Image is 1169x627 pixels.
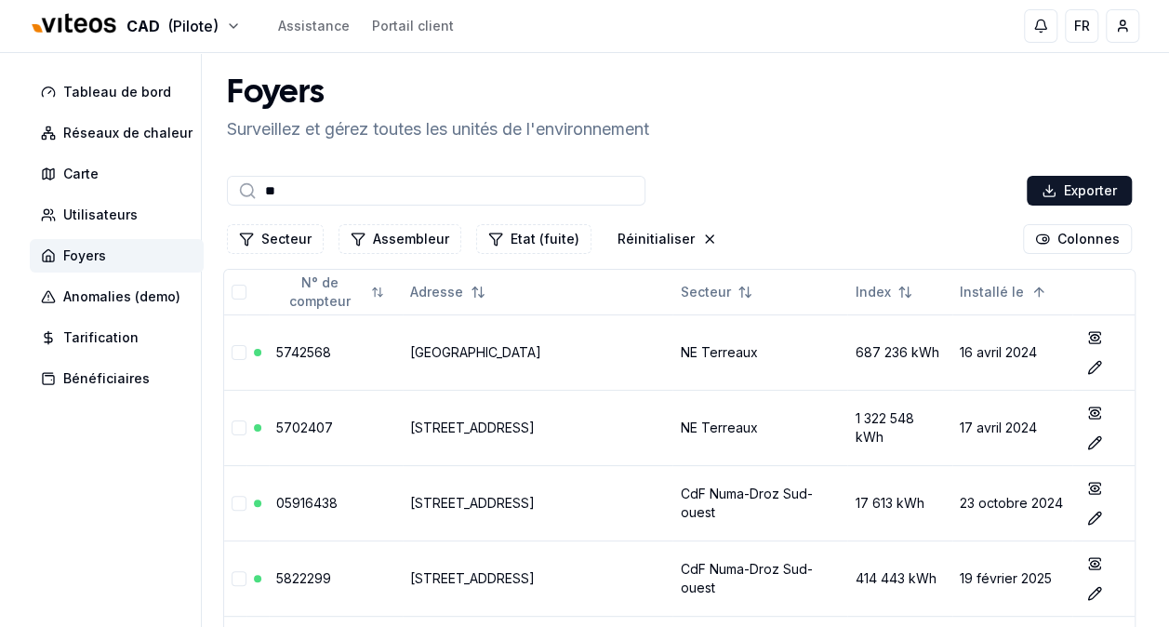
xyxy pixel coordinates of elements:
button: Cocher les colonnes [1023,224,1132,254]
a: Tableau de bord [30,75,211,109]
span: Secteur [680,283,730,301]
a: Utilisateurs [30,198,211,232]
td: CdF Numa-Droz Sud-ouest [672,465,847,540]
span: Adresse [410,283,463,301]
button: Filtrer les lignes [476,224,591,254]
button: Filtrer les lignes [339,224,461,254]
span: Installé le [960,283,1024,301]
button: Sorted ascending. Click to sort descending. [949,277,1057,307]
div: 687 236 kWh [855,343,945,362]
a: [STREET_ADDRESS] [410,570,535,586]
a: [STREET_ADDRESS] [410,420,535,435]
span: (Pilote) [167,15,219,37]
span: Utilisateurs [63,206,138,224]
button: Exporter [1027,176,1132,206]
a: Carte [30,157,211,191]
a: Anomalies (demo) [30,280,211,313]
button: Not sorted. Click to sort ascending. [669,277,764,307]
a: Bénéficiaires [30,362,211,395]
button: Not sorted. Click to sort ascending. [265,277,395,307]
div: 17 613 kWh [855,494,945,513]
p: Surveillez et gérez toutes les unités de l'environnement [227,116,649,142]
a: 5702407 [276,420,333,435]
div: 414 443 kWh [855,569,945,588]
a: [GEOGRAPHIC_DATA] [410,344,541,360]
button: CAD(Pilote) [30,7,241,47]
button: Sélectionner la ligne [232,345,246,360]
button: Sélectionner la ligne [232,496,246,511]
td: 19 février 2025 [952,540,1072,616]
a: 5822299 [276,570,331,586]
a: Portail client [372,17,454,35]
span: FR [1074,17,1090,35]
h1: Foyers [227,75,649,113]
button: Tout sélectionner [232,285,246,300]
span: Index [855,283,890,301]
td: 17 avril 2024 [952,390,1072,465]
button: Sélectionner la ligne [232,420,246,435]
span: Réseaux de chaleur [63,124,193,142]
a: [STREET_ADDRESS] [410,495,535,511]
span: Tarification [63,328,139,347]
button: Réinitialiser les filtres [606,224,728,254]
a: 5742568 [276,344,331,360]
span: Carte [63,165,99,183]
span: Bénéficiaires [63,369,150,388]
td: 23 octobre 2024 [952,465,1072,540]
span: N° de compteur [276,273,364,311]
span: Tableau de bord [63,83,171,101]
button: FR [1065,9,1098,43]
span: Anomalies (demo) [63,287,180,306]
span: CAD [126,15,160,37]
div: 1 322 548 kWh [855,409,945,447]
a: 05916438 [276,495,338,511]
button: Filtrer les lignes [227,224,324,254]
span: Foyers [63,247,106,265]
button: Not sorted. Click to sort ascending. [844,277,923,307]
td: 16 avril 2024 [952,314,1072,390]
a: Foyers [30,239,211,273]
td: CdF Numa-Droz Sud-ouest [672,540,847,616]
a: Réseaux de chaleur [30,116,211,150]
button: Not sorted. Click to sort ascending. [399,277,497,307]
button: Sélectionner la ligne [232,571,246,586]
td: NE Terreaux [672,314,847,390]
img: Viteos - CAD Logo [30,2,119,47]
a: Assistance [278,17,350,35]
a: Tarification [30,321,211,354]
td: NE Terreaux [672,390,847,465]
